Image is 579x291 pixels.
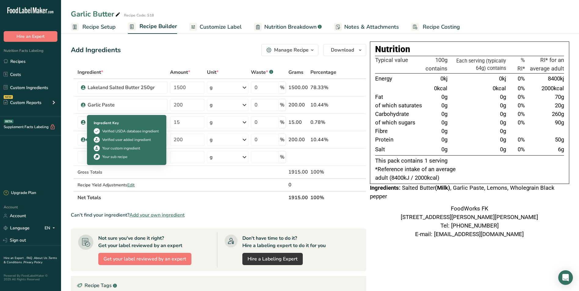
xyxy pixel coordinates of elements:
[375,73,424,84] td: Energy
[210,101,213,109] div: g
[274,46,309,54] div: Manage Recipe
[424,56,449,74] th: 100g contains
[207,69,219,76] span: Unit
[526,136,564,144] td: 50g
[310,119,337,126] div: 0.78%
[499,75,506,82] span: 0kj
[261,44,318,56] button: Manage Recipe
[500,94,506,100] span: 0g
[78,69,103,76] span: Ingredient
[4,31,57,42] button: Hire an Expert
[288,181,308,189] div: 0
[82,23,116,31] span: Recipe Setup
[441,128,447,135] span: 0g
[375,157,564,165] p: This pack contains 1 serving
[370,185,400,191] span: Ingredients:
[139,22,177,31] span: Recipe Builder
[518,102,525,109] span: 0%
[310,101,337,109] div: 10.44%
[518,111,525,117] span: 0%
[98,235,182,249] div: Not sure you've done it right? Get your label reviewed by an expert
[500,136,506,143] span: 0g
[287,191,309,204] th: 1915.00
[375,166,456,181] span: *Reference intake of an average adult (8400kJ / 2000kcal)
[517,57,525,72] span: % RI*
[78,182,168,188] div: Recipe Yield Adjustments
[288,168,308,176] div: 1915.00
[210,84,213,91] div: g
[129,211,185,219] span: Add your own ingredient
[128,20,177,34] a: Recipe Builder
[370,205,569,239] div: FoodWorks FK [STREET_ADDRESS][PERSON_NAME][PERSON_NAME] Tel: [PHONE_NUMBER] E-mail: [EMAIL_ADDRES...
[200,23,242,31] span: Customize Label
[288,136,308,143] div: 200.00
[518,75,525,82] span: 0%
[78,151,168,163] input: Add Ingredient
[518,85,525,92] span: 0%
[4,99,42,106] div: Custom Reports
[34,256,49,260] a: About Us .
[124,13,154,18] div: Recipe Code: S18
[375,102,424,110] td: of which saturates
[288,101,308,109] div: 200.00
[251,69,273,76] div: Waste
[189,20,242,34] a: Customize Label
[71,20,116,34] a: Recipe Setup
[210,119,213,126] div: g
[375,136,424,144] td: Protein
[441,102,447,109] span: 0g
[344,23,399,31] span: Notes & Attachments
[334,20,399,34] a: Notes & Attachments
[375,110,424,119] td: Carbohydrate
[493,85,506,92] span: 0kcal
[45,225,57,232] div: EN
[441,136,447,143] span: 0g
[71,9,121,20] div: Garlic Butter
[526,84,564,93] td: 2000kcal
[370,185,554,200] span: Salted Butter , Garlic Paste, Lemons, Wholegrain Black pepper
[288,84,308,91] div: 1500.00
[518,146,525,153] span: 0%
[375,43,564,56] div: Nutrition
[526,93,564,102] td: 70g
[323,44,366,56] button: Download
[24,260,42,264] a: Privacy Policy
[375,119,424,127] td: of which sugars
[310,168,337,176] div: 100%
[441,94,447,100] span: 0g
[434,85,447,92] span: 0kcal
[526,144,564,155] td: 6g
[4,190,36,196] div: Upgrade Plan
[71,45,121,55] div: Add Ingredients
[500,146,506,153] span: 0g
[210,136,213,143] div: g
[500,111,506,117] span: 0g
[88,84,164,91] div: Lakeland Salted Butter 250gr
[331,46,354,54] span: Download
[558,270,573,285] div: Open Intercom Messenger
[102,154,127,160] div: Your sub recipe
[76,191,287,204] th: Net Totals
[88,101,164,109] div: Garlic Paste
[500,128,506,135] span: 0g
[254,20,322,34] a: Nutrition Breakdown
[102,145,140,151] div: Your custom ingredient
[441,119,447,126] span: 0g
[518,119,525,126] span: 0%
[78,169,168,175] div: Gross Totals
[103,255,186,263] span: Get your label reviewed by an expert
[526,119,564,127] td: 90g
[210,153,213,161] div: g
[526,73,564,84] td: 8400kj
[310,69,336,76] span: Percentage
[518,94,525,100] span: 0%
[375,127,424,136] td: Fibre
[518,136,525,143] span: 0%
[526,110,564,119] td: 260g
[530,57,564,72] span: RI* for an average adult
[310,136,337,143] div: 10.44%
[309,191,338,204] th: 100%
[4,95,13,99] div: NEW
[4,223,30,233] a: Language
[4,256,57,264] a: Terms & Conditions .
